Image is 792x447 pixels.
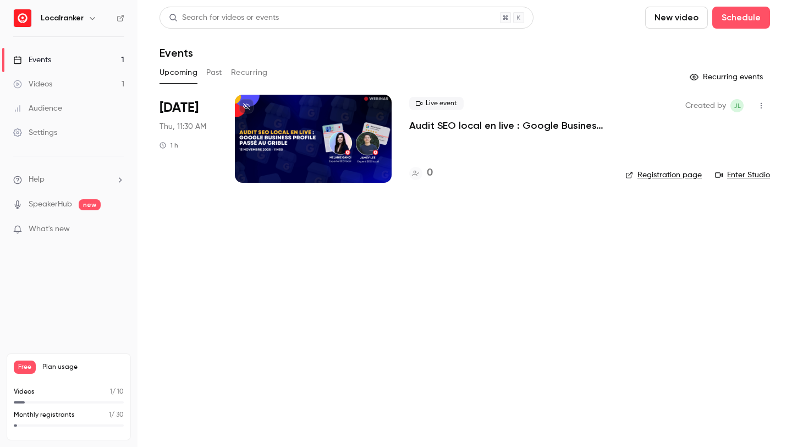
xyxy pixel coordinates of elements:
[206,64,222,81] button: Past
[409,119,608,132] a: Audit SEO local en live : Google Business Profile Passé au crible
[79,199,101,210] span: new
[159,99,199,117] span: [DATE]
[42,363,124,372] span: Plan usage
[109,410,124,420] p: / 30
[13,79,52,90] div: Videos
[159,121,206,132] span: Thu, 11:30 AM
[685,99,726,112] span: Created by
[409,166,433,181] a: 0
[14,9,31,27] img: Localranker
[41,13,84,24] h6: Localranker
[159,46,193,59] h1: Events
[13,54,51,66] div: Events
[29,199,72,210] a: SpeakerHub
[685,68,770,86] button: Recurring events
[13,174,124,186] li: help-dropdown-opener
[409,97,464,110] span: Live event
[14,410,75,420] p: Monthly registrants
[110,389,112,395] span: 1
[13,127,57,138] div: Settings
[625,170,702,181] a: Registration page
[159,95,217,183] div: Nov 13 Thu, 11:30 AM (Europe/Paris)
[29,223,70,235] span: What's new
[13,103,62,114] div: Audience
[14,387,35,397] p: Videos
[730,99,744,112] span: Jamey Lee
[231,64,268,81] button: Recurring
[159,64,197,81] button: Upcoming
[715,170,770,181] a: Enter Studio
[14,361,36,374] span: Free
[159,141,178,150] div: 1 h
[110,387,124,397] p: / 10
[712,7,770,29] button: Schedule
[169,12,279,24] div: Search for videos or events
[109,412,111,418] span: 1
[29,174,45,186] span: Help
[427,166,433,181] h4: 0
[734,99,741,112] span: JL
[645,7,708,29] button: New video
